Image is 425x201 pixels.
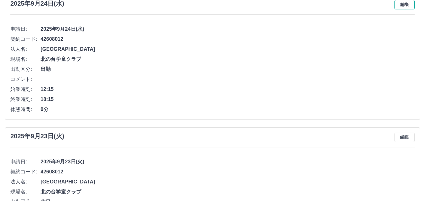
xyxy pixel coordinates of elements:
span: 申請日: [10,25,41,33]
span: 申請日: [10,158,41,166]
span: 12:15 [41,86,415,93]
span: 休憩時間: [10,106,41,113]
button: 編集 [394,133,415,142]
span: [GEOGRAPHIC_DATA] [41,45,415,53]
span: 0分 [41,106,415,113]
span: 42608012 [41,35,415,43]
span: 北の台学童クラブ [41,188,415,196]
span: 42608012 [41,168,415,176]
h3: 2025年9月23日(火) [10,133,64,140]
span: 法人名: [10,178,41,186]
span: 終業時刻: [10,96,41,103]
span: 現場名: [10,56,41,63]
span: 出勤 [41,66,415,73]
span: [GEOGRAPHIC_DATA] [41,178,415,186]
span: 北の台学童クラブ [41,56,415,63]
span: 現場名: [10,188,41,196]
span: 始業時刻: [10,86,41,93]
span: コメント: [10,76,41,83]
span: 出勤区分: [10,66,41,73]
span: 2025年9月24日(水) [41,25,415,33]
span: 法人名: [10,45,41,53]
span: 18:15 [41,96,415,103]
span: 2025年9月23日(火) [41,158,415,166]
span: 契約コード: [10,168,41,176]
span: 契約コード: [10,35,41,43]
